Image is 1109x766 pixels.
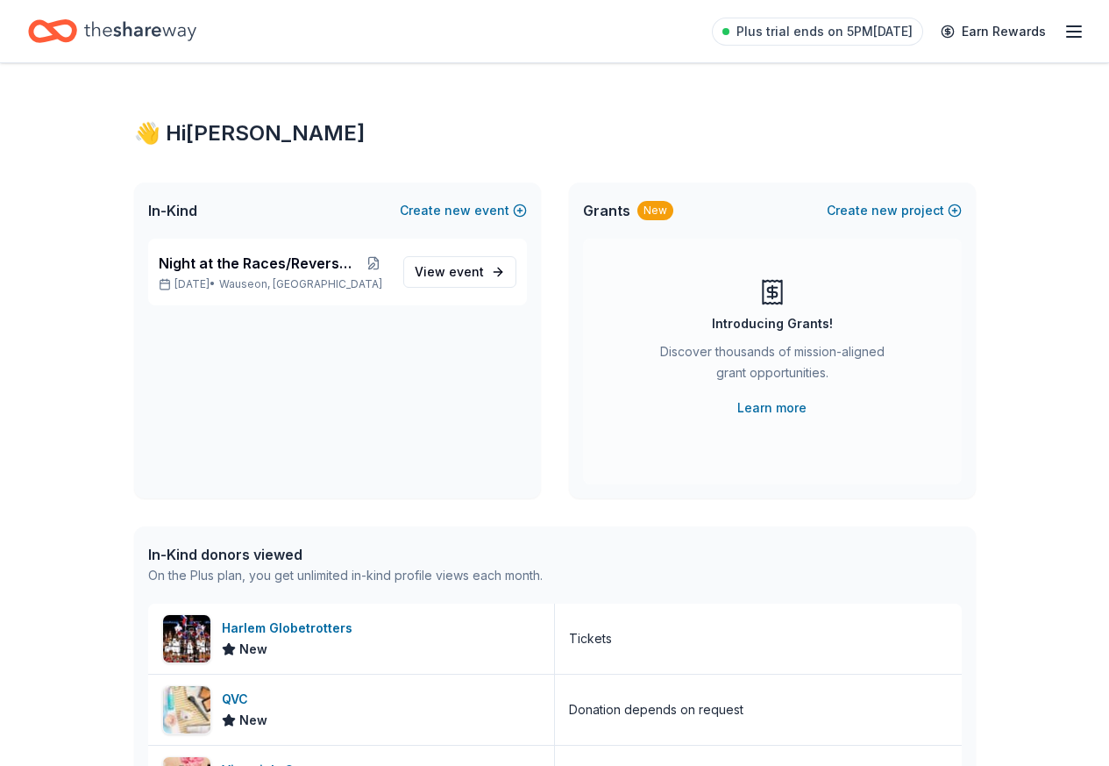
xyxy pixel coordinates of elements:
[712,18,923,46] a: Plus trial ends on 5PM[DATE]
[28,11,196,52] a: Home
[569,628,612,649] div: Tickets
[222,689,267,710] div: QVC
[637,201,673,220] div: New
[415,261,484,283] span: View
[148,544,543,565] div: In-Kind donors viewed
[736,21,913,42] span: Plus trial ends on 5PM[DATE]
[219,277,382,291] span: Wauseon, [GEOGRAPHIC_DATA]
[222,618,359,639] div: Harlem Globetrotters
[871,200,898,221] span: new
[239,639,267,660] span: New
[403,256,516,288] a: View event
[737,397,807,419] a: Learn more
[134,119,976,147] div: 👋 Hi [PERSON_NAME]
[148,200,197,221] span: In-Kind
[827,200,962,221] button: Createnewproject
[712,313,833,334] div: Introducing Grants!
[653,341,892,390] div: Discover thousands of mission-aligned grant opportunities.
[163,686,210,734] img: Image for QVC
[444,200,471,221] span: new
[583,200,630,221] span: Grants
[148,565,543,586] div: On the Plus plan, you get unlimited in-kind profile views each month.
[239,710,267,731] span: New
[159,253,359,274] span: Night at the Races/Reverse Raffle
[159,277,389,291] p: [DATE] •
[569,699,743,720] div: Donation depends on request
[449,264,484,279] span: event
[930,16,1056,47] a: Earn Rewards
[400,200,527,221] button: Createnewevent
[163,615,210,662] img: Image for Harlem Globetrotters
